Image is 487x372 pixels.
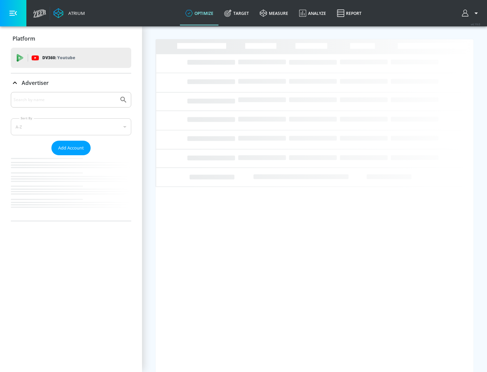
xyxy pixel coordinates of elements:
div: Advertiser [11,92,131,221]
a: measure [254,1,294,25]
div: Platform [11,29,131,48]
input: Search by name [14,95,116,104]
div: DV360: Youtube [11,48,131,68]
span: v 4.19.0 [471,22,480,26]
div: A-Z [11,118,131,135]
div: Advertiser [11,73,131,92]
a: Analyze [294,1,331,25]
p: Platform [13,35,35,42]
a: Report [331,1,367,25]
a: optimize [180,1,219,25]
p: Youtube [57,54,75,61]
span: Add Account [58,144,84,152]
p: Advertiser [22,79,49,87]
p: DV360: [42,54,75,62]
div: Atrium [66,10,85,16]
a: Atrium [53,8,85,18]
label: Sort By [19,116,34,120]
nav: list of Advertiser [11,155,131,221]
a: Target [219,1,254,25]
button: Add Account [51,141,91,155]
